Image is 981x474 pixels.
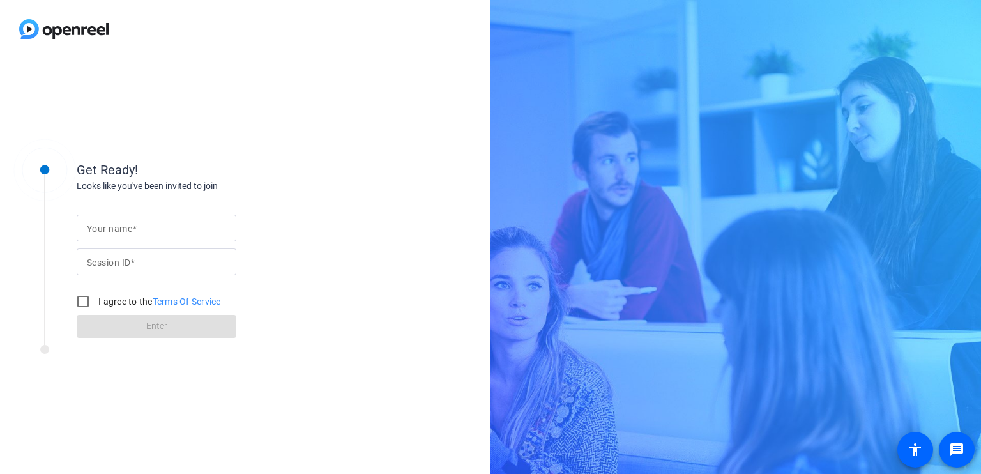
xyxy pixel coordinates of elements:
mat-icon: message [949,442,964,457]
mat-label: Your name [87,224,132,234]
label: I agree to the [96,295,221,308]
div: Get Ready! [77,160,332,180]
mat-icon: accessibility [908,442,923,457]
mat-label: Session ID [87,257,130,268]
a: Terms Of Service [153,296,221,307]
div: Looks like you've been invited to join [77,180,332,193]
